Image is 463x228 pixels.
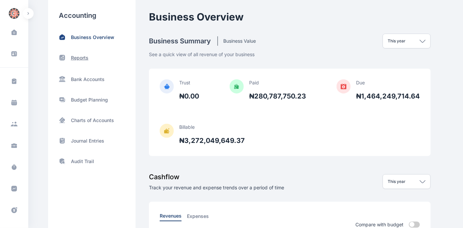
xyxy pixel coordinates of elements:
img: status-up.570d3177.svg [59,54,66,61]
p: Budget Planning [71,97,108,103]
p: ₦0.00 [179,91,199,101]
p: This year [388,38,406,44]
img: home-trend-up.185bc2c3.svg [59,34,66,41]
p: ₦1,464,249,714.64 [356,91,420,101]
p: Track your revenue and expense trends over a period of time [149,184,284,191]
p: Paid [249,79,306,86]
p: Bank Accounts [71,76,105,83]
p: Business Overview [71,34,114,41]
a: Budget Planning [59,96,125,103]
button: Expenses [187,213,209,221]
h4: Business Summary [149,36,218,46]
p: Due [356,79,420,86]
img: SideBarBankIcon.97256624.svg [59,75,66,82]
h5: Business Value [218,38,256,44]
button: Revenues [160,213,182,221]
p: Audit Trail [71,158,94,165]
a: Reports [59,54,125,61]
h3: Accounting [59,11,125,20]
p: Billable [179,124,245,130]
img: BillableIcon.40ad40cf.svg [160,124,174,138]
img: archive-book.469f2b76.svg [59,137,66,144]
img: shield-search.e37bf0af.svg [59,158,66,165]
p: ₦3,272,049,649.37 [179,136,245,145]
p: ₦280,787,750.23 [249,91,306,101]
p: This year [388,179,406,184]
p: Journal Entries [71,138,104,144]
a: Charts of Accounts [59,117,125,124]
a: Bank Accounts [59,75,125,83]
a: Business Overview [59,34,125,41]
img: card-pos.ab3033c8.svg [59,117,66,124]
h3: Cashflow [149,172,284,182]
img: DueAmountIcon.42f0ab39.svg [337,79,351,93]
img: moneys.97c8a2cc.svg [59,96,66,103]
img: PaidIcon.786b7493.svg [230,79,244,93]
p: See a quick view of all revenue of your business [149,48,431,58]
a: Audit Trail [59,158,125,165]
img: TrustIcon.fde16d91.svg [160,79,174,93]
p: Compare with budget [355,221,403,228]
a: Journal Entries [59,137,125,144]
p: Charts of Accounts [71,117,114,124]
p: Trust [179,79,199,86]
p: Reports [71,54,88,61]
h2: Business Overview [149,11,431,23]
